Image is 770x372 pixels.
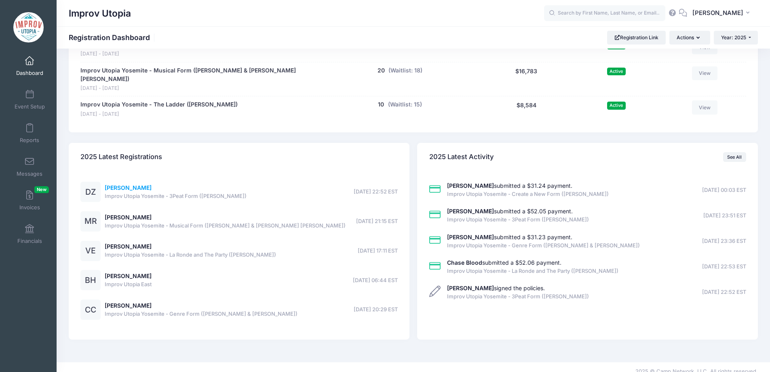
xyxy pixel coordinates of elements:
a: [PERSON_NAME]submitted a $31.24 payment. [447,182,572,189]
div: MR [80,211,101,232]
span: [DATE] 17:11 EST [358,247,398,255]
a: [PERSON_NAME] [105,302,152,309]
h4: 2025 Latest Registrations [80,146,162,169]
a: See All [723,152,746,162]
a: Improv Utopia Yosemite - Musical Form ([PERSON_NAME] & [PERSON_NAME] [PERSON_NAME]) [80,66,316,83]
span: Improv Utopia Yosemite - La Ronde and The Party ([PERSON_NAME]) [105,251,276,259]
div: $8,584 [480,100,573,118]
div: $16,783 [480,66,573,92]
strong: [PERSON_NAME] [447,182,494,189]
span: Improv Utopia East [105,281,152,289]
a: Dashboard [11,52,49,80]
span: [DATE] 22:52 EST [702,288,746,296]
span: [DATE] - [DATE] [80,50,272,58]
span: Active [607,102,626,109]
span: Improv Utopia Yosemite - Genre Form ([PERSON_NAME] & [PERSON_NAME]) [447,242,640,250]
button: 10 [378,100,384,109]
h1: Improv Utopia [69,4,131,23]
span: Dashboard [16,70,43,77]
a: CC [80,307,101,314]
span: Improv Utopia Yosemite - Musical Form ([PERSON_NAME] & [PERSON_NAME] [PERSON_NAME]) [105,222,346,230]
div: BH [80,270,101,290]
a: BH [80,277,101,284]
span: Improv Utopia Yosemite - Genre Form ([PERSON_NAME] & [PERSON_NAME]) [105,310,297,318]
img: Improv Utopia [13,12,44,43]
span: [DATE] 22:53 EST [702,263,746,271]
span: Improv Utopia Yosemite - La Ronde and The Party ([PERSON_NAME]) [447,267,618,275]
div: DZ [80,182,101,202]
span: [DATE] 23:36 EST [702,237,746,245]
a: View [692,100,718,114]
span: [DATE] 23:51 EST [703,212,746,220]
a: Messages [11,153,49,181]
button: [PERSON_NAME] [687,4,758,23]
div: VE [80,241,101,261]
a: InvoicesNew [11,186,49,215]
button: 20 [378,66,385,75]
span: [DATE] 06:44 EST [353,276,398,285]
a: DZ [80,189,101,196]
a: [PERSON_NAME] [105,272,152,279]
button: Actions [669,31,710,45]
span: Improv Utopia Yosemite - 3Peat Form ([PERSON_NAME]) [105,192,247,200]
a: [PERSON_NAME] [105,214,152,221]
button: Year: 2025 [714,31,758,45]
a: [PERSON_NAME] [105,243,152,250]
span: [DATE] 22:52 EST [354,188,398,196]
a: MR [80,218,101,225]
span: [DATE] 00:03 EST [702,186,746,194]
button: (Waitlist: 18) [388,66,422,75]
input: Search by First Name, Last Name, or Email... [544,5,665,21]
a: [PERSON_NAME]signed the policies. [447,285,545,291]
span: Messages [17,170,42,177]
a: [PERSON_NAME] [105,184,152,191]
a: Registration Link [607,31,666,45]
strong: [PERSON_NAME] [447,234,494,240]
a: Improv Utopia Yosemite - The Ladder ([PERSON_NAME]) [80,100,238,109]
span: Financials [17,238,42,244]
span: Reports [20,137,39,144]
span: New [34,186,49,193]
span: Invoices [19,204,40,211]
span: [DATE] 21:15 EST [356,217,398,225]
strong: [PERSON_NAME] [447,208,494,215]
span: Improv Utopia Yosemite - 3Peat Form ([PERSON_NAME]) [447,216,589,224]
span: Active [607,68,626,75]
div: $16,628 [480,40,573,58]
span: [DATE] - [DATE] [80,111,238,118]
span: [DATE] - [DATE] [80,85,316,92]
span: [PERSON_NAME] [692,9,743,17]
div: CC [80,300,101,320]
span: Improv Utopia Yosemite - Create a New Form ([PERSON_NAME]) [447,190,609,198]
span: Year: 2025 [721,34,746,40]
span: [DATE] 20:29 EST [354,306,398,314]
span: Improv Utopia Yosemite - 3Peat Form ([PERSON_NAME]) [447,293,589,301]
a: Chase Bloodsubmitted a $52.06 payment. [447,259,561,266]
a: Financials [11,220,49,248]
strong: Chase Blood [447,259,482,266]
a: Event Setup [11,85,49,114]
a: VE [80,248,101,255]
a: View [692,66,718,80]
a: [PERSON_NAME]submitted a $52.05 payment. [447,208,573,215]
a: [PERSON_NAME]submitted a $31.23 payment. [447,234,572,240]
h4: 2025 Latest Activity [429,146,494,169]
span: Event Setup [15,103,45,110]
button: (Waitlist: 15) [388,100,422,109]
strong: [PERSON_NAME] [447,285,494,291]
a: Reports [11,119,49,147]
h1: Registration Dashboard [69,33,157,42]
